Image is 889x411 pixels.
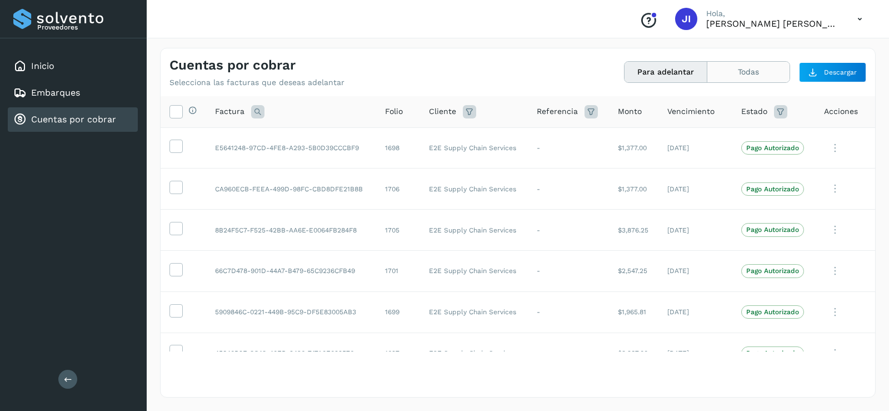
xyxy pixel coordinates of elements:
[206,291,376,333] td: 5909846C-0221-449B-95C9-DF5E83005AB3
[707,62,790,82] button: Todas
[528,250,609,291] td: -
[625,62,707,82] button: Para adelantar
[429,106,456,117] span: Cliente
[609,291,658,333] td: $1,965.81
[658,250,732,291] td: [DATE]
[528,333,609,374] td: -
[824,106,858,117] span: Acciones
[609,210,658,251] td: $3,876.25
[609,169,658,210] td: $1,377.00
[385,106,403,117] span: Folio
[206,169,376,210] td: CA960ECB-FEEA-499D-98FC-CBD8DFE21B8B
[528,291,609,333] td: -
[658,210,732,251] td: [DATE]
[609,127,658,169] td: $1,377.00
[420,291,528,333] td: E2E Supply Chain Services
[8,81,138,105] div: Embarques
[376,210,419,251] td: 1705
[376,169,419,210] td: 1706
[376,333,419,374] td: 1697
[746,267,799,275] p: Pago Autorizado
[420,127,528,169] td: E2E Supply Chain Services
[746,144,799,152] p: Pago Autorizado
[658,333,732,374] td: [DATE]
[215,106,244,117] span: Factura
[528,210,609,251] td: -
[37,23,133,31] p: Proveedores
[618,106,642,117] span: Monto
[169,57,296,73] h4: Cuentas por cobrar
[31,61,54,71] a: Inicio
[658,127,732,169] td: [DATE]
[746,226,799,234] p: Pago Autorizado
[420,250,528,291] td: E2E Supply Chain Services
[667,106,715,117] span: Vencimiento
[420,210,528,251] td: E2E Supply Chain Services
[376,250,419,291] td: 1701
[376,291,419,333] td: 1699
[746,349,799,357] p: Pago Autorizado
[528,169,609,210] td: -
[8,107,138,132] div: Cuentas por cobrar
[658,169,732,210] td: [DATE]
[206,250,376,291] td: 66C7D478-901D-44A7-B479-65C9236CFB49
[741,106,767,117] span: Estado
[31,114,116,125] a: Cuentas por cobrar
[8,54,138,78] div: Inicio
[824,67,857,77] span: Descargar
[31,87,80,98] a: Embarques
[376,127,419,169] td: 1698
[420,333,528,374] td: E2E Supply Chain Services
[206,127,376,169] td: E5641248-97CD-4FE8-A293-5B0D39CCCBF9
[799,62,866,82] button: Descargar
[609,250,658,291] td: $2,547.25
[169,78,344,87] p: Selecciona las facturas que deseas adelantar
[746,308,799,316] p: Pago Autorizado
[420,169,528,210] td: E2E Supply Chain Services
[206,333,376,374] td: 45840B9F-3C43-40EB-9426-747A0E099576
[706,18,840,29] p: JOHNATAN IVAN ESQUIVEL MEDRANO
[528,127,609,169] td: -
[537,106,578,117] span: Referencia
[706,9,840,18] p: Hola,
[609,333,658,374] td: $3,987.00
[746,185,799,193] p: Pago Autorizado
[658,291,732,333] td: [DATE]
[206,210,376,251] td: 8B24F5C7-F525-42BB-AA6E-E0064FB284F8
